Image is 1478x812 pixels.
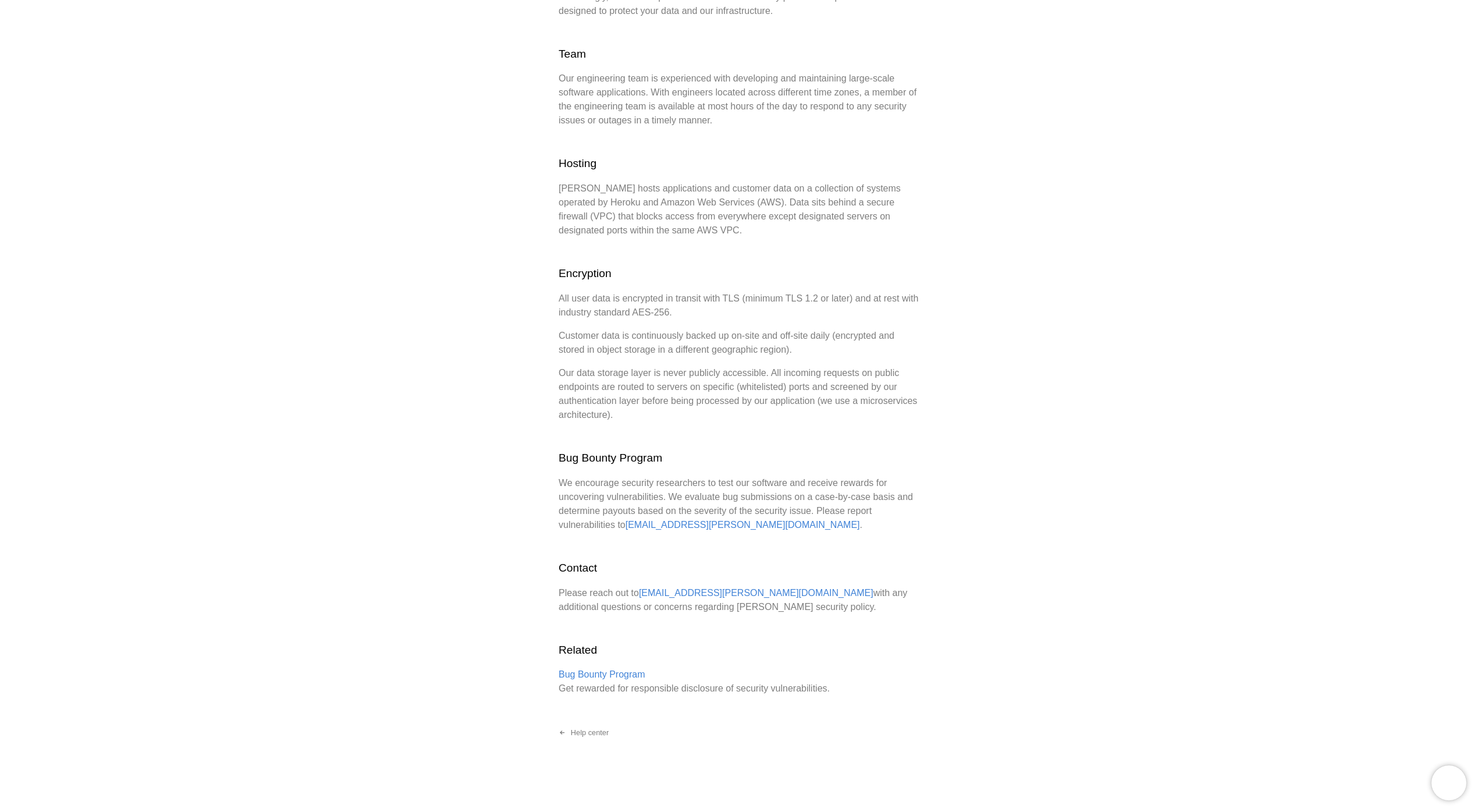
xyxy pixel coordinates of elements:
[559,476,919,532] p: We encourage security researchers to test our software and receive rewards for uncovering vulnera...
[559,46,919,63] h2: Team
[559,642,919,659] h2: Related
[559,669,645,679] a: Bug Bounty Program
[559,265,919,282] h2: Encryption
[559,668,919,696] p: Get rewarded for responsible disclosure of security vulnerabilities.
[559,450,919,467] h2: Bug Bounty Program
[559,182,919,237] p: [PERSON_NAME] hosts applications and customer data on a collection of systems operated by Heroku ...
[626,520,860,530] a: [EMAIL_ADDRESS][PERSON_NAME][DOMAIN_NAME]
[559,155,919,172] h2: Hosting
[559,366,919,422] p: Our data storage layer is never publicly accessible. All incoming requests on public endpoints ar...
[549,724,618,742] a: Help center
[559,586,919,614] p: Please reach out to with any additional questions or concerns regarding [PERSON_NAME] security po...
[559,329,919,357] p: Customer data is continuously backed up on-site and off-site daily (encrypted and stored in objec...
[1431,765,1466,800] iframe: Chatra live chat
[559,292,919,320] p: All user data is encrypted in transit with TLS (minimum TLS 1.2 or later) and at rest with indust...
[639,588,873,598] a: [EMAIL_ADDRESS][PERSON_NAME][DOMAIN_NAME]
[559,560,919,577] h2: Contact
[559,72,919,127] p: Our engineering team is experienced with developing and maintaining large-scale software applicat...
